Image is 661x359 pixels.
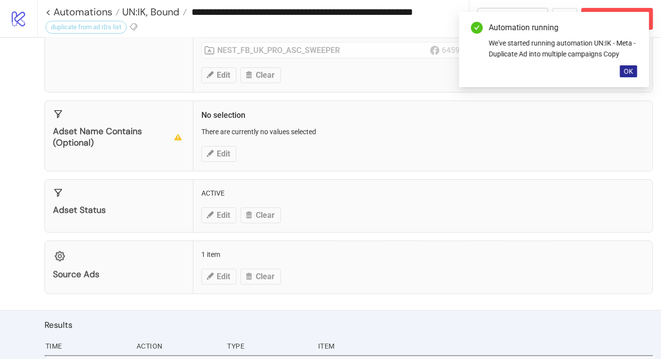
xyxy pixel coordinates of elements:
span: check-circle [471,22,483,34]
button: To Builder [477,8,549,30]
a: < Automations [46,7,120,17]
a: UN:IK, Bound [120,7,187,17]
h2: Results [45,318,653,331]
div: We've started running automation UN:IK - Meta - Duplicate Ad into multiple campaigns Copy [489,38,637,59]
span: OK [624,67,633,75]
span: UN:IK, Bound [120,5,180,18]
div: Type [226,337,310,356]
div: Action [136,337,220,356]
button: ... [552,8,577,30]
div: Time [45,337,129,356]
div: Item [317,337,653,356]
div: duplicate from ad IDs list [46,21,127,34]
button: OK [620,65,637,77]
div: Automation running [489,22,637,34]
button: Abort Run [581,8,653,30]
